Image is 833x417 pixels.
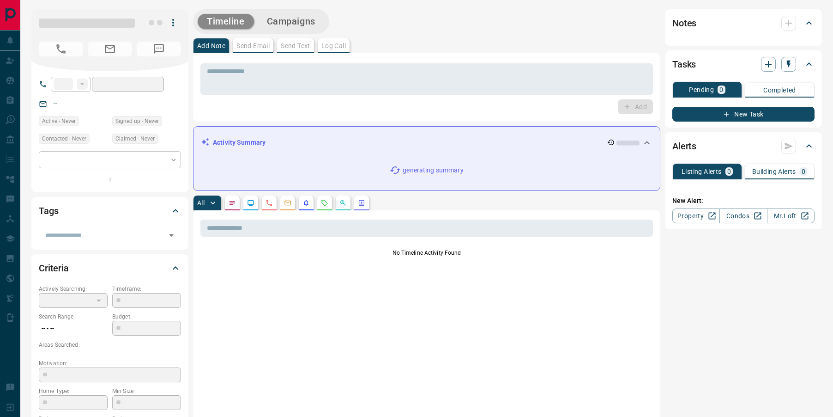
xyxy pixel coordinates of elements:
div: Alerts [672,135,815,157]
a: Mr.Loft [767,208,815,223]
h2: Tasks [672,57,696,72]
svg: Agent Actions [358,199,365,207]
p: Min Size: [112,387,181,395]
button: New Task [672,107,815,122]
p: 0 [802,168,805,175]
p: Home Type: [39,387,108,395]
span: No Number [137,42,181,56]
a: Condos [719,208,767,223]
p: Budget: [112,313,181,321]
span: No Email [88,42,132,56]
p: Building Alerts [752,168,796,175]
p: Listing Alerts [682,168,722,175]
p: Completed [763,87,796,93]
button: Timeline [198,14,254,29]
p: Motivation: [39,359,181,368]
button: Campaigns [258,14,325,29]
div: Activity Summary [201,134,652,151]
h2: Alerts [672,139,696,153]
svg: Calls [266,199,273,207]
p: All [197,200,205,206]
svg: Opportunities [339,199,347,207]
svg: Requests [321,199,328,207]
h2: Criteria [39,261,69,276]
svg: Listing Alerts [302,199,310,207]
div: Tasks [672,53,815,75]
span: No Number [39,42,83,56]
p: generating summary [403,166,463,175]
a: Property [672,208,720,223]
svg: Lead Browsing Activity [247,199,254,207]
p: No Timeline Activity Found [200,249,653,257]
span: Claimed - Never [115,134,155,143]
h2: Tags [39,203,58,218]
span: Contacted - Never [42,134,86,143]
p: Pending [689,86,714,93]
div: Notes [672,12,815,34]
p: Actively Searching: [39,285,108,293]
svg: Notes [229,199,236,207]
p: Search Range: [39,313,108,321]
div: Criteria [39,257,181,279]
p: Activity Summary [213,138,266,147]
p: 0 [727,168,731,175]
p: 0 [719,86,723,93]
svg: Emails [284,199,291,207]
p: Areas Searched: [39,341,181,349]
span: Signed up - Never [115,117,159,126]
div: Tags [39,200,181,222]
p: -- - -- [39,321,108,336]
button: Open [165,229,178,242]
p: Timeframe: [112,285,181,293]
p: Add Note [197,43,225,49]
span: Active - Never [42,117,76,126]
h2: Notes [672,16,696,31]
a: -- [54,100,57,107]
p: New Alert: [672,196,815,206]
